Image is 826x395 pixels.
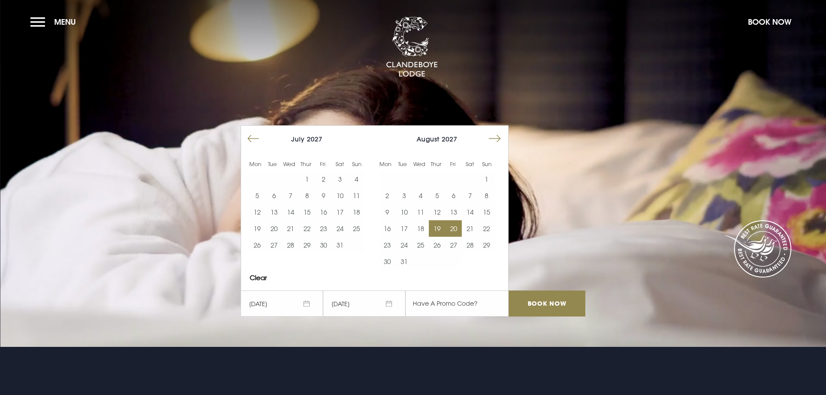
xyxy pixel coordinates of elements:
td: Choose Saturday, August 14, 2027 as your end date. [462,204,478,220]
span: Menu [54,17,76,27]
span: July [291,135,305,143]
td: Choose Sunday, July 11, 2027 as your end date. [348,187,365,204]
td: Choose Thursday, July 1, 2027 as your end date. [299,171,315,187]
td: Choose Thursday, July 8, 2027 as your end date. [299,187,315,204]
td: Choose Saturday, August 28, 2027 as your end date. [462,237,478,253]
button: 14 [282,204,299,220]
td: Choose Wednesday, July 7, 2027 as your end date. [282,187,299,204]
button: 19 [429,220,445,237]
td: Choose Saturday, July 3, 2027 as your end date. [332,171,348,187]
td: Choose Tuesday, August 24, 2027 as your end date. [395,237,412,253]
td: Choose Monday, July 12, 2027 as your end date. [249,204,265,220]
button: 12 [249,204,265,220]
button: 10 [332,187,348,204]
td: Choose Tuesday, July 27, 2027 as your end date. [265,237,282,253]
td: Choose Thursday, August 12, 2027 as your end date. [429,204,445,220]
button: 13 [445,204,462,220]
button: Book Now [744,13,796,31]
td: Choose Friday, July 30, 2027 as your end date. [315,237,332,253]
td: Choose Friday, July 16, 2027 as your end date. [315,204,332,220]
td: Choose Wednesday, July 21, 2027 as your end date. [282,220,299,237]
button: 16 [315,204,332,220]
button: 23 [379,237,395,253]
span: 2027 [307,135,323,143]
button: 30 [315,237,332,253]
td: Choose Sunday, August 22, 2027 as your end date. [478,220,495,237]
td: Choose Saturday, August 7, 2027 as your end date. [462,187,478,204]
td: Choose Monday, August 2, 2027 as your end date. [379,187,395,204]
span: [DATE] [323,291,405,317]
td: Choose Monday, July 26, 2027 as your end date. [249,237,265,253]
td: Choose Wednesday, August 11, 2027 as your end date. [412,204,429,220]
td: Choose Wednesday, August 4, 2027 as your end date. [412,187,429,204]
td: Choose Saturday, July 24, 2027 as your end date. [332,220,348,237]
button: 20 [265,220,282,237]
button: 30 [379,253,395,270]
td: Choose Monday, July 19, 2027 as your end date. [249,220,265,237]
button: Menu [30,13,80,31]
button: 6 [265,187,282,204]
button: 18 [412,220,429,237]
button: Clear [250,274,267,281]
button: 22 [478,220,495,237]
button: 4 [348,171,365,187]
td: Choose Wednesday, July 14, 2027 as your end date. [282,204,299,220]
td: Choose Saturday, July 17, 2027 as your end date. [332,204,348,220]
button: 6 [445,187,462,204]
button: 24 [332,220,348,237]
button: 5 [249,187,265,204]
button: 11 [412,204,429,220]
button: 29 [299,237,315,253]
td: Selected. Thursday, August 19, 2027 [429,220,445,237]
button: 9 [379,204,395,220]
td: Choose Sunday, July 25, 2027 as your end date. [348,220,365,237]
td: Choose Tuesday, August 31, 2027 as your end date. [395,253,412,270]
span: [DATE] [241,291,323,317]
button: 15 [299,204,315,220]
td: Choose Friday, July 2, 2027 as your end date. [315,171,332,187]
button: 18 [348,204,365,220]
button: 10 [395,204,412,220]
button: 4 [412,187,429,204]
td: Choose Monday, August 9, 2027 as your end date. [379,204,395,220]
td: Choose Thursday, July 29, 2027 as your end date. [299,237,315,253]
button: 8 [299,187,315,204]
button: 19 [249,220,265,237]
td: Choose Saturday, July 10, 2027 as your end date. [332,187,348,204]
td: Choose Thursday, August 26, 2027 as your end date. [429,237,445,253]
button: 17 [332,204,348,220]
button: 2 [379,187,395,204]
button: 29 [478,237,495,253]
button: 28 [462,237,478,253]
td: Choose Tuesday, August 3, 2027 as your end date. [395,187,412,204]
td: Choose Sunday, July 18, 2027 as your end date. [348,204,365,220]
td: Choose Sunday, July 4, 2027 as your end date. [348,171,365,187]
input: Book Now [509,291,585,317]
td: Choose Wednesday, August 25, 2027 as your end date. [412,237,429,253]
td: Choose Sunday, August 15, 2027 as your end date. [478,204,495,220]
button: 24 [395,237,412,253]
button: 31 [332,237,348,253]
button: Move backward to switch to the previous month. [245,131,261,147]
td: Choose Friday, August 27, 2027 as your end date. [445,237,462,253]
td: Choose Saturday, August 21, 2027 as your end date. [462,220,478,237]
button: 5 [429,187,445,204]
td: Choose Monday, August 16, 2027 as your end date. [379,220,395,237]
td: Choose Monday, August 23, 2027 as your end date. [379,237,395,253]
button: 7 [462,187,478,204]
button: 2 [315,171,332,187]
td: Choose Friday, July 23, 2027 as your end date. [315,220,332,237]
button: 8 [478,187,495,204]
button: 11 [348,187,365,204]
td: Choose Tuesday, August 10, 2027 as your end date. [395,204,412,220]
button: 28 [282,237,299,253]
button: 1 [299,171,315,187]
td: Choose Tuesday, August 17, 2027 as your end date. [395,220,412,237]
td: Choose Wednesday, August 18, 2027 as your end date. [412,220,429,237]
button: 15 [478,204,495,220]
td: Choose Saturday, July 31, 2027 as your end date. [332,237,348,253]
button: 23 [315,220,332,237]
img: Clandeboye Lodge [386,17,438,78]
td: Choose Thursday, July 22, 2027 as your end date. [299,220,315,237]
td: Choose Tuesday, July 13, 2027 as your end date. [265,204,282,220]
